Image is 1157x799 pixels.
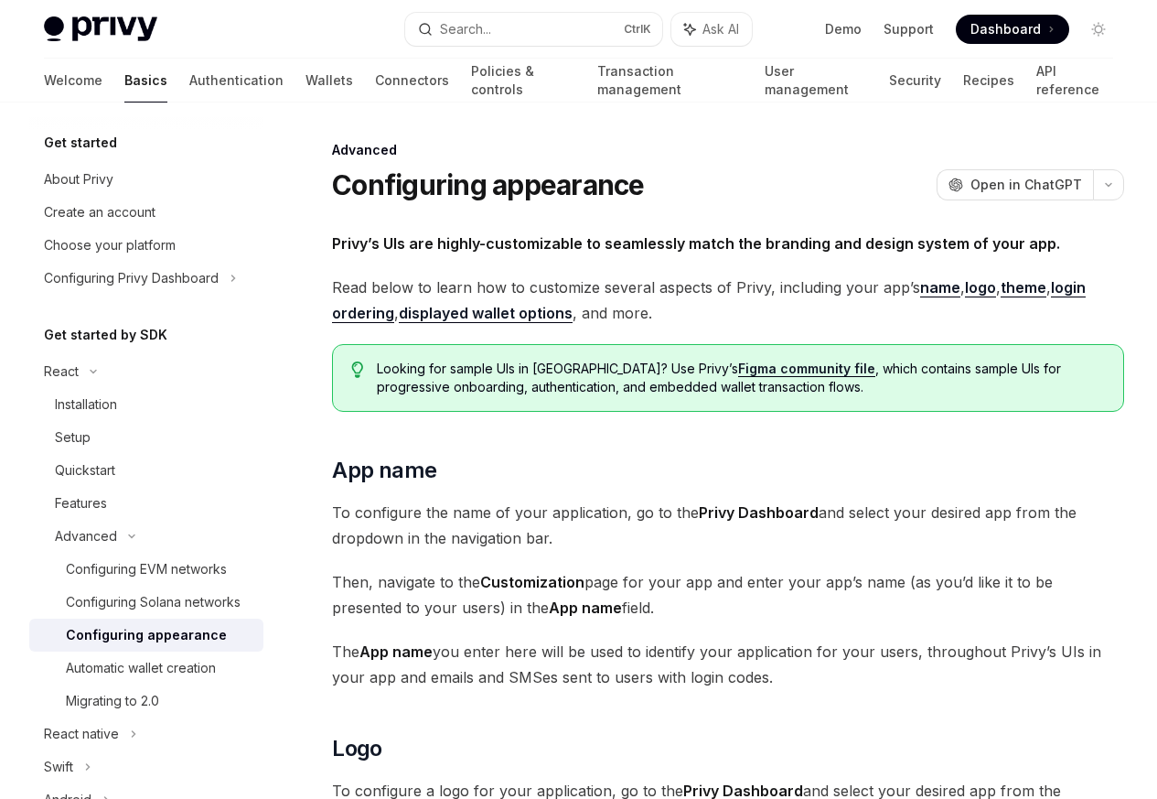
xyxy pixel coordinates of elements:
a: Security [889,59,941,103]
button: Ask AI [671,13,752,46]
a: Setup [29,421,263,454]
div: Advanced [332,141,1124,159]
strong: App name [549,599,622,617]
span: The you enter here will be used to identify your application for your users, throughout Privy’s U... [332,639,1124,690]
a: Dashboard [956,15,1069,44]
div: Choose your platform [44,234,176,256]
div: Quickstart [55,459,115,481]
div: Features [55,492,107,514]
span: App name [332,456,436,485]
img: light logo [44,16,157,42]
span: Ctrl K [624,22,651,37]
strong: Customization [480,573,584,591]
a: Installation [29,388,263,421]
div: Configuring Solana networks [66,591,241,613]
a: name [920,278,960,297]
div: Advanced [55,525,117,547]
span: Looking for sample UIs in [GEOGRAPHIC_DATA]? Use Privy’s , which contains sample UIs for progress... [377,360,1105,396]
a: Policies & controls [471,59,575,103]
div: Setup [55,426,91,448]
a: Support [884,20,934,38]
h5: Get started [44,132,117,154]
a: Features [29,487,263,520]
div: Configuring EVM networks [66,558,227,580]
div: Configuring Privy Dashboard [44,267,219,289]
span: Then, navigate to the page for your app and enter your app’s name (as you’d like it to be present... [332,569,1124,621]
a: API reference [1036,59,1113,103]
button: Search...CtrlK [405,13,662,46]
a: Configuring EVM networks [29,553,263,586]
div: Search... [440,18,491,40]
a: Configuring appearance [29,619,263,652]
div: Migrating to 2.0 [66,690,159,712]
a: theme [1001,278,1046,297]
span: Open in ChatGPT [970,176,1082,194]
span: Ask AI [702,20,739,38]
a: Migrating to 2.0 [29,685,263,718]
span: Logo [332,734,382,763]
strong: Privy Dashboard [699,503,819,522]
a: Create an account [29,196,263,229]
div: Automatic wallet creation [66,657,216,679]
a: About Privy [29,163,263,196]
a: Wallets [305,59,353,103]
button: Toggle dark mode [1084,15,1113,44]
a: logo [965,278,996,297]
a: Configuring Solana networks [29,586,263,619]
div: About Privy [44,168,113,190]
h5: Get started by SDK [44,324,167,346]
div: Installation [55,394,117,416]
a: Quickstart [29,454,263,487]
div: Configuring appearance [66,624,227,646]
div: Swift [44,756,73,778]
svg: Tip [351,362,364,378]
a: Automatic wallet creation [29,652,263,685]
a: Authentication [189,59,284,103]
div: React [44,361,79,383]
a: Figma community file [738,361,875,377]
strong: Privy’s UIs are highly-customizable to seamlessly match the branding and design system of your app. [332,234,1060,253]
a: Transaction management [597,59,742,103]
a: Connectors [375,59,449,103]
span: Dashboard [970,20,1041,38]
h1: Configuring appearance [332,168,645,201]
a: Choose your platform [29,229,263,262]
span: Read below to learn how to customize several aspects of Privy, including your app’s , , , , , and... [332,275,1124,326]
button: Open in ChatGPT [937,169,1093,200]
a: Welcome [44,59,102,103]
div: Create an account [44,201,155,223]
a: Basics [124,59,167,103]
div: React native [44,723,119,745]
a: User management [765,59,868,103]
a: Recipes [963,59,1014,103]
strong: App name [359,642,433,661]
span: To configure the name of your application, go to the and select your desired app from the dropdow... [332,500,1124,551]
a: displayed wallet options [399,304,573,323]
a: Demo [825,20,862,38]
